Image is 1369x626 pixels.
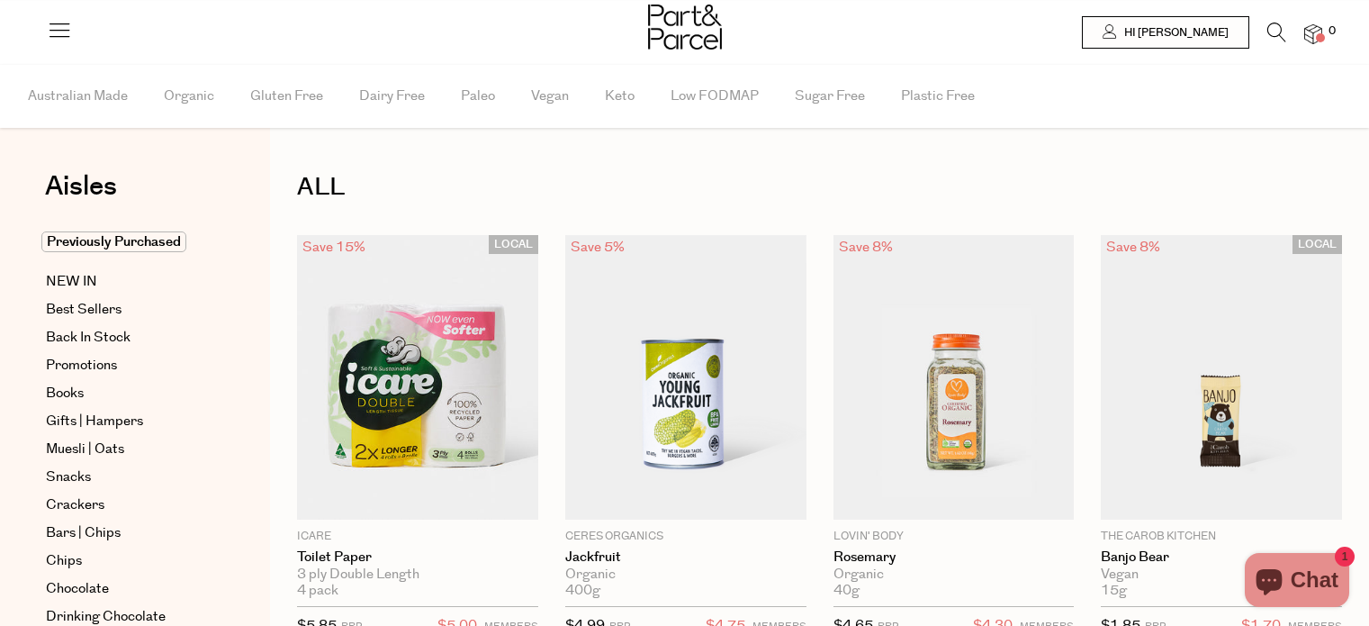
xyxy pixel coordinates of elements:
span: Paleo [461,65,495,128]
a: Hi [PERSON_NAME] [1082,16,1249,49]
a: Previously Purchased [46,231,210,253]
a: Muesli | Oats [46,439,210,460]
a: Gifts | Hampers [46,411,210,432]
span: Organic [164,65,214,128]
span: LOCAL [489,235,538,254]
span: NEW IN [46,271,97,293]
span: Gifts | Hampers [46,411,143,432]
span: 40g [833,583,860,599]
img: Banjo Bear [1101,235,1342,520]
span: Vegan [531,65,569,128]
span: Promotions [46,355,117,377]
a: 0 [1304,24,1322,43]
span: Bars | Chips [46,522,121,544]
a: Crackers [46,494,210,516]
span: 4 pack [297,583,338,599]
a: Snacks [46,467,210,488]
div: Save 8% [1101,235,1166,259]
a: NEW IN [46,271,210,293]
span: Plastic Free [901,65,975,128]
span: Dairy Free [359,65,425,128]
span: Australian Made [28,65,128,128]
img: Rosemary [833,235,1075,520]
a: Chips [46,550,210,572]
span: Hi [PERSON_NAME] [1120,25,1229,41]
span: Sugar Free [795,65,865,128]
span: Gluten Free [250,65,323,128]
inbox-online-store-chat: Shopify online store chat [1239,553,1355,612]
a: Books [46,383,210,404]
span: 0 [1324,23,1340,40]
a: Best Sellers [46,299,210,321]
span: Crackers [46,494,104,516]
div: Save 5% [565,235,630,259]
a: Promotions [46,355,210,377]
span: Previously Purchased [41,231,186,252]
p: Ceres Organics [565,529,806,545]
span: Keto [605,65,635,128]
div: 3 ply Double Length [297,567,538,583]
span: Books [46,383,84,404]
span: Best Sellers [46,299,122,321]
span: 400g [565,583,600,599]
p: The Carob Kitchen [1101,529,1342,545]
p: icare [297,529,538,545]
span: Muesli | Oats [46,439,124,460]
div: Save 8% [833,235,898,259]
a: Bars | Chips [46,522,210,544]
span: LOCAL [1292,235,1342,254]
span: Chocolate [46,578,109,600]
span: Low FODMAP [671,65,759,128]
span: Snacks [46,467,91,488]
a: Back In Stock [46,327,210,349]
h1: ALL [297,167,1342,208]
a: Rosemary [833,549,1075,566]
img: Toilet Paper [297,235,538,520]
img: Jackfruit [565,235,806,520]
span: Aisles [45,167,117,206]
a: Toilet Paper [297,549,538,566]
span: 15g [1101,583,1127,599]
div: Organic [565,567,806,583]
span: Back In Stock [46,327,131,349]
p: Lovin' Body [833,529,1075,545]
div: Organic [833,567,1075,583]
span: Chips [46,550,82,572]
a: Jackfruit [565,549,806,566]
a: Chocolate [46,578,210,600]
a: Banjo Bear [1101,549,1342,566]
a: Aisles [45,173,117,218]
div: Save 15% [297,235,371,259]
div: Vegan [1101,567,1342,583]
img: Part&Parcel [648,5,722,50]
